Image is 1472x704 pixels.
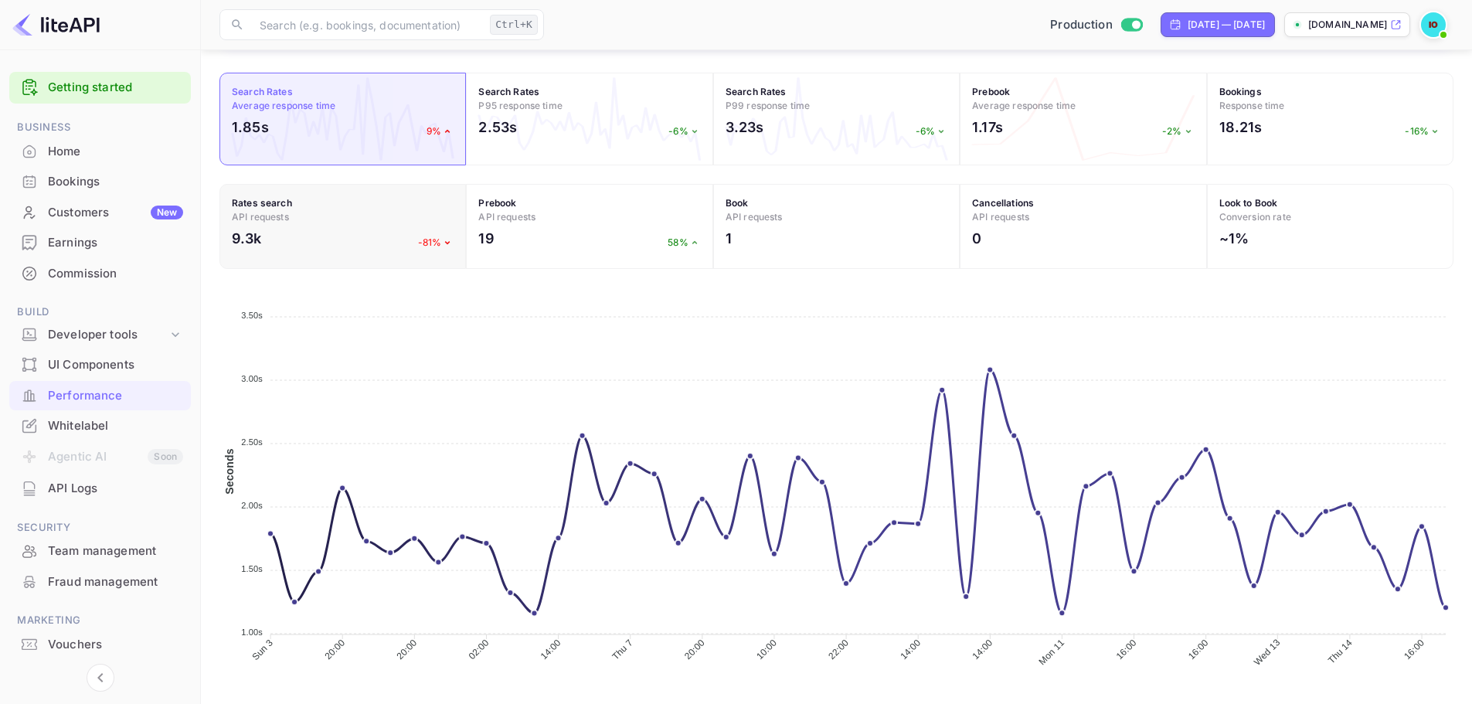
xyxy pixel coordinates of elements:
[48,573,183,591] div: Fraud management
[9,198,191,226] a: CustomersNew
[726,228,732,249] h2: 1
[48,326,168,344] div: Developer tools
[9,119,191,136] span: Business
[1036,637,1066,667] tspan: Mon 11
[1308,18,1387,32] p: [DOMAIN_NAME]
[668,124,700,138] p: -6%
[726,86,787,97] strong: Search Rates
[726,211,783,223] span: API requests
[972,197,1034,209] strong: Cancellations
[1402,637,1426,661] tspan: 16:00
[1161,12,1275,37] div: Click to change the date range period
[1219,197,1278,209] strong: Look to Book
[250,9,484,40] input: Search (e.g. bookings, documentation)
[427,124,454,138] p: 9%
[726,197,749,209] strong: Book
[478,100,563,111] span: P95 response time
[1326,637,1355,665] tspan: Thu 14
[1044,16,1148,34] div: Switch to Sandbox mode
[48,204,183,222] div: Customers
[1219,228,1249,249] h2: ~1%
[232,86,293,97] strong: Search Rates
[1421,12,1446,37] img: Ivan Orlov
[87,664,114,692] button: Collapse navigation
[1162,124,1194,138] p: -2%
[223,448,236,494] text: Seconds
[9,411,191,441] div: Whitelabel
[9,321,191,349] div: Developer tools
[48,387,183,405] div: Performance
[241,311,263,320] tspan: 3.50s
[232,228,262,249] h2: 9.3k
[9,228,191,258] div: Earnings
[1219,86,1262,97] strong: Bookings
[232,100,335,111] span: Average response time
[48,417,183,435] div: Whitelabel
[726,100,811,111] span: P99 response time
[610,637,634,661] tspan: Thu 7
[1219,100,1285,111] span: Response time
[478,228,494,249] h2: 19
[48,265,183,283] div: Commission
[972,211,1029,223] span: API requests
[48,234,183,252] div: Earnings
[418,236,454,250] p: -81%
[478,86,539,97] strong: Search Rates
[1405,124,1441,138] p: -16%
[9,474,191,502] a: API Logs
[9,350,191,380] div: UI Components
[1114,637,1139,661] tspan: 16:00
[151,206,183,219] div: New
[1186,637,1211,661] tspan: 16:00
[48,480,183,498] div: API Logs
[48,173,183,191] div: Bookings
[9,630,191,658] a: Vouchers
[48,356,183,374] div: UI Components
[9,536,191,565] a: Team management
[9,474,191,504] div: API Logs
[478,211,535,223] span: API requests
[241,564,263,573] tspan: 1.50s
[9,612,191,629] span: Marketing
[241,374,263,383] tspan: 3.00s
[9,304,191,321] span: Build
[9,630,191,660] div: Vouchers
[9,536,191,566] div: Team management
[241,501,263,510] tspan: 2.00s
[322,637,347,661] tspan: 20:00
[9,167,191,197] div: Bookings
[1252,637,1283,668] tspan: Wed 13
[9,259,191,289] div: Commission
[478,197,516,209] strong: Prebook
[682,637,707,661] tspan: 20:00
[241,437,263,447] tspan: 2.50s
[539,637,563,661] tspan: 14:00
[9,259,191,287] a: Commission
[972,228,981,249] h2: 0
[668,236,700,250] p: 58%
[9,137,191,165] a: Home
[48,542,183,560] div: Team management
[9,137,191,167] div: Home
[726,117,764,138] h2: 3.23s
[48,143,183,161] div: Home
[971,637,995,661] tspan: 14:00
[232,197,292,209] strong: Rates search
[241,627,263,637] tspan: 1.00s
[972,86,1010,97] strong: Prebook
[467,637,491,661] tspan: 02:00
[9,381,191,411] div: Performance
[972,100,1076,111] span: Average response time
[9,381,191,410] a: Performance
[754,637,779,661] tspan: 10:00
[395,637,420,661] tspan: 20:00
[490,15,538,35] div: Ctrl+K
[826,637,851,661] tspan: 22:00
[9,567,191,597] div: Fraud management
[12,12,100,37] img: LiteAPI logo
[250,637,275,662] tspan: Sun 3
[9,519,191,536] span: Security
[9,72,191,104] div: Getting started
[9,567,191,596] a: Fraud management
[1050,16,1113,34] span: Production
